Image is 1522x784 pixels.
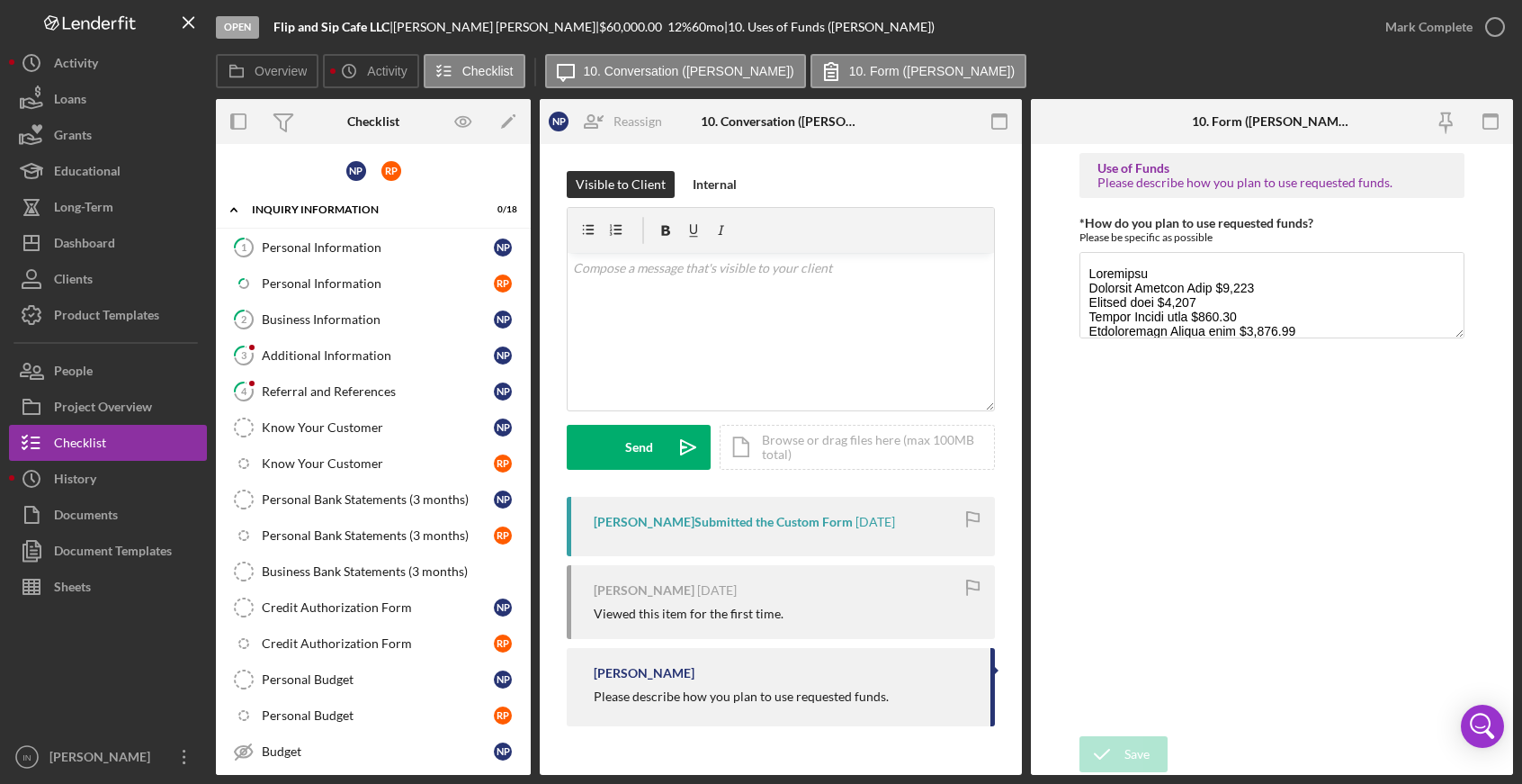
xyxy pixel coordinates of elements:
[9,461,207,497] a: History
[393,20,599,34] div: [PERSON_NAME] [PERSON_NAME] |
[262,492,494,507] div: Personal Bank Statements (3 months)
[855,515,895,529] time: 2025-08-11 22:20
[54,45,98,86] div: Activity
[262,600,494,615] div: Credit Authorization Form
[9,389,207,425] button: Project Overview
[494,635,512,653] div: R P
[9,533,207,569] button: Document Templates
[241,349,246,361] tspan: 3
[849,64,1015,78] label: 10. Form ([PERSON_NAME])
[1385,9,1473,45] div: Mark Complete
[1192,114,1353,129] div: 10. Form ([PERSON_NAME])
[494,383,512,401] div: N P
[9,117,207,153] a: Grants
[54,353,93,393] div: People
[692,20,724,34] div: 60 mo
[494,671,512,689] div: N P
[54,569,91,609] div: Sheets
[1079,252,1465,338] textarea: Loremipsu Dolorsit Ametcon Adip $9,223 Elitsed doei $4,207 Tempor Incidi utla $860.30 Etdoloremag...
[225,518,522,554] a: Personal Bank Statements (3 months)RP
[594,689,889,704] div: Please describe how you plan to use requested funds.
[9,739,207,775] button: IN[PERSON_NAME]
[262,672,494,687] div: Personal Budget
[347,114,399,129] div: Checklist
[225,626,522,662] a: Credit Authorization FormRP
[549,112,569,131] div: N P
[594,666,694,680] div: [PERSON_NAME]
[225,338,522,374] a: 3Additional InformationNP
[54,425,106,465] div: Checklist
[54,261,93,302] div: Clients
[225,734,522,770] a: BudgetNP
[381,161,401,181] div: R P
[262,744,494,759] div: Budget
[9,261,207,297] button: Clients
[494,527,512,545] div: R P
[9,569,207,605] button: Sheets
[225,482,522,518] a: Personal Bank Statements (3 months)NP
[667,20,692,34] div: 12 %
[241,313,246,325] tspan: 2
[9,353,207,389] a: People
[54,461,96,501] div: History
[1097,176,1447,190] div: Please describe how you plan to use requested funds.
[494,599,512,617] div: N P
[54,81,86,122] div: Loans
[9,81,207,117] button: Loans
[22,752,31,762] text: IN
[9,425,207,461] a: Checklist
[1079,215,1313,230] label: *How do you plan to use requested funds?
[45,739,162,779] div: [PERSON_NAME]
[1079,230,1465,244] div: Please be specific as possible
[1097,161,1447,176] div: Use of Funds
[54,497,118,537] div: Documents
[54,297,159,338] div: Product Templates
[54,153,121,194] div: Educational
[567,425,711,470] button: Send
[625,425,653,470] div: Send
[494,311,512,329] div: N P
[545,54,806,88] button: 10. Conversation ([PERSON_NAME])
[494,275,512,293] div: R P
[225,302,522,338] a: 2Business InformationNP
[9,45,207,81] button: Activity
[225,446,522,482] a: Know Your CustomerRP
[9,153,207,189] button: Educational
[1461,705,1504,748] div: Open Intercom Messenger
[225,554,522,590] a: Business Bank Statements (3 months)
[9,497,207,533] button: Documents
[693,171,737,198] div: Internal
[594,515,853,529] div: [PERSON_NAME] Submitted the Custom Form
[367,64,407,78] label: Activity
[567,171,675,198] button: Visible to Client
[241,241,246,253] tspan: 1
[225,266,522,302] a: Personal InformationRP
[323,54,418,88] button: Activity
[810,54,1026,88] button: 10. Form ([PERSON_NAME])
[262,420,494,435] div: Know Your Customer
[599,20,667,34] div: $60,000.00
[262,708,494,723] div: Personal Budget
[9,189,207,225] button: Long-Term
[241,385,247,397] tspan: 4
[225,230,522,266] a: 1Personal InformationNP
[225,698,522,734] a: Personal BudgetRP
[54,533,172,573] div: Document Templates
[701,114,862,129] div: 10. Conversation ([PERSON_NAME])
[9,297,207,333] button: Product Templates
[462,64,514,78] label: Checklist
[485,204,517,215] div: 0 / 18
[54,189,113,230] div: Long-Term
[724,20,935,34] div: | 10. Uses of Funds ([PERSON_NAME])
[216,16,259,39] div: Open
[262,276,494,291] div: Personal Information
[54,117,92,158] div: Grants
[494,239,512,257] div: N P
[1367,9,1513,45] button: Mark Complete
